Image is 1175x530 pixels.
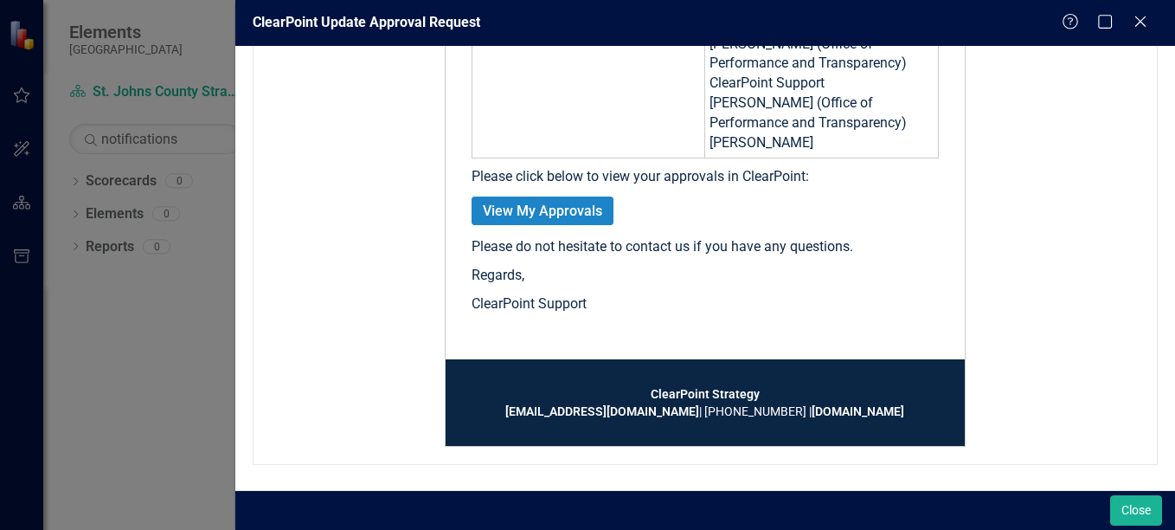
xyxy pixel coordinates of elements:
a: [DOMAIN_NAME] [812,404,904,418]
a: [EMAIL_ADDRESS][DOMAIN_NAME] [505,404,699,418]
strong: ClearPoint Strategy [651,387,760,401]
span: ClearPoint Update Approval Request [253,14,480,30]
a: View My Approvals [472,197,613,225]
p: Regards, [472,266,939,286]
button: Close [1110,495,1162,526]
p: ClearPoint Support [472,294,939,314]
td: Approvers [472,10,705,158]
p: Please click below to view your approvals in ClearPoint: [472,167,939,187]
p: Please do not hesitate to contact us if you have any questions. [472,237,939,257]
td: [PERSON_NAME] [PERSON_NAME] (Office of Performance and Transparency) ClearPoint Support [PERSON_N... [705,10,939,158]
td: | [PHONE_NUMBER] | [472,385,939,420]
